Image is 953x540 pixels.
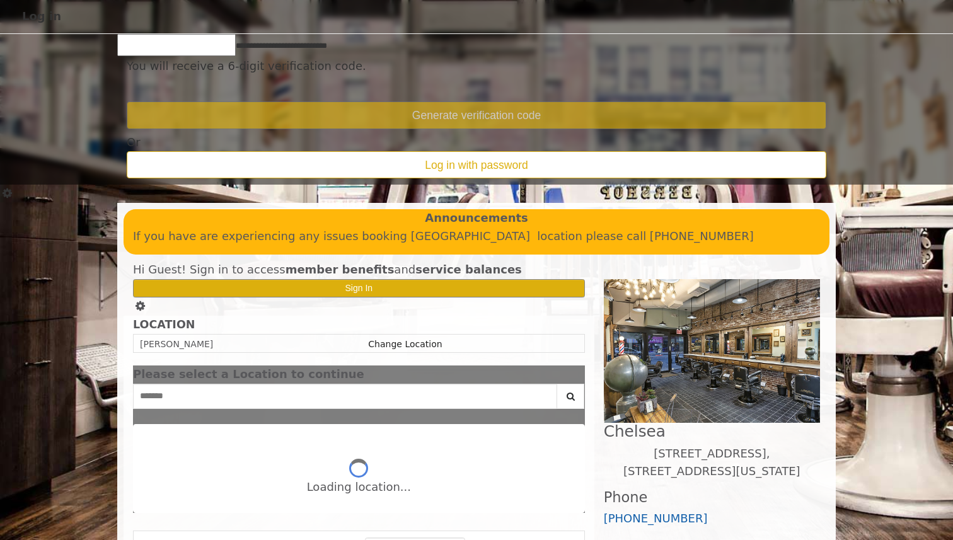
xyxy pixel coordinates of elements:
p: [STREET_ADDRESS],[STREET_ADDRESS][US_STATE] [604,445,820,481]
b: member benefits [286,263,395,276]
span: [PERSON_NAME] [140,339,213,349]
b: service balances [415,263,522,276]
button: close dialog [566,371,585,379]
div: Center Select [133,384,585,415]
p: If you have are experiencing any issues booking [GEOGRAPHIC_DATA] location please call [PHONE_NUM... [133,227,820,246]
span: Or [127,135,141,149]
b: Announcements [425,209,528,227]
div: Hi Guest! Sign in to access and [133,261,585,279]
a: [PHONE_NUMBER] [604,512,708,525]
b: LOCATION [133,318,195,331]
i: Search button [563,392,578,401]
div: Loading location... [307,478,411,497]
h3: Phone [604,490,820,505]
button: Log in with password [127,151,826,178]
h2: Chelsea [604,423,820,440]
button: Generate verification code [127,101,826,129]
span: Please select a Location to continue [133,367,364,381]
span: Log in [22,9,61,23]
button: close dialog [912,13,931,21]
div: You will receive a 6-digit verification code. [117,57,817,76]
button: Sign In [133,279,585,297]
a: Change Location [368,339,442,349]
input: Search Center [133,384,557,409]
